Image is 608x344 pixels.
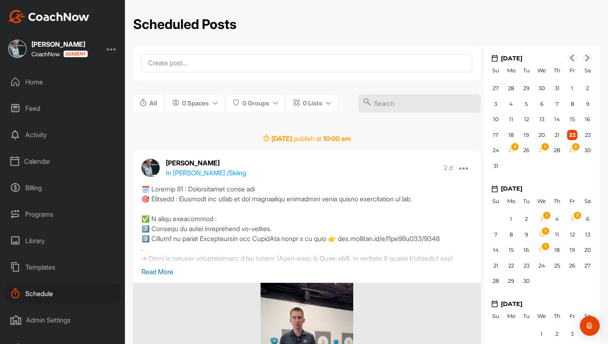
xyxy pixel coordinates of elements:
span: 29 [523,85,529,91]
span: 25 [508,147,514,153]
div: [DATE] [492,300,600,308]
span: 29 [508,277,514,284]
span: 27 [584,262,591,269]
div: Mo [506,196,516,207]
span: 7 [494,231,498,238]
div: We [536,311,547,322]
div: Choose Saturday, September 13th, 2025 [582,229,593,240]
div: Choose Wednesday, September 3rd, 2025 [536,214,547,225]
strong: 10 : 00 am [323,134,351,143]
div: Choose Sunday, September 28th, 2025 [491,276,501,287]
div: Choose Tuesday, August 26th, 2025 [521,145,531,156]
div: Tu [521,311,531,322]
button: Previous Month [567,53,577,63]
div: Th [552,196,562,207]
div: Choose Friday, August 22nd, 2025 [567,130,577,141]
span: 2 [555,330,558,337]
div: Choose Sunday, July 27th, 2025 [491,83,501,94]
button: 0 Spaces [166,95,224,112]
div: Choose Thursday, July 31st, 2025 [552,83,562,94]
div: Tu [521,65,531,76]
div: Choose Monday, September 22nd, 2025 [506,260,516,271]
div: Programs [5,204,121,225]
span: 12 [570,231,575,238]
span: 26 [523,147,529,153]
div: Choose Tuesday, September 23rd, 2025 [521,260,531,271]
div: Choose Thursday, September 4th, 2025 [552,214,562,225]
div: Choose Friday, October 3rd, 2025 [567,329,577,339]
div: We [536,65,547,76]
div: Th [552,311,562,322]
div: Su [491,311,501,322]
div: Choose Sunday, August 3rd, 2025 [491,99,501,110]
strong: [DATE] [271,134,292,143]
div: Choose Monday, August 4th, 2025 [506,99,516,110]
div: Choose Tuesday, September 2nd, 2025 [521,214,531,225]
span: 11 [555,231,559,238]
span: 18 [554,246,560,253]
p: Read More [141,267,472,277]
div: Choose Monday, September 1st, 2025 [506,214,516,225]
span: 28 [493,277,499,284]
div: Choose Friday, September 26th, 2025 [567,260,577,271]
span: 26 [569,262,575,269]
span: 2 [571,142,580,151]
span: 21 [555,131,560,138]
div: [DATE] [492,184,600,193]
div: Choose Sunday, September 7th, 2025 [491,229,501,240]
span: 19 [570,246,575,253]
span: 18 [508,131,514,138]
span: 27 [539,147,545,153]
input: Search [358,94,481,112]
div: Choose Friday, September 5th, 2025 [567,214,577,225]
div: Choose Tuesday, August 19th, 2025 [521,130,531,141]
div: Choose Tuesday, September 30th, 2025 [521,276,531,287]
span: 31 [555,85,560,91]
span: 9 [586,100,589,107]
p: [PERSON_NAME] [166,158,246,168]
span: 19 [524,131,529,138]
div: Choose Saturday, September 27th, 2025 [582,260,593,271]
span: 1 [542,211,551,220]
div: Sa [582,196,593,207]
span: 14 [493,246,499,253]
div: Choose Thursday, September 11th, 2025 [552,229,562,240]
span: 2 [510,142,519,151]
span: 24 [539,262,545,269]
span: 25 [554,262,560,269]
span: 1 [571,85,573,91]
div: Choose Sunday, August 10th, 2025 [491,114,501,125]
span: 4 [555,215,559,222]
div: Choose Sunday, September 21st, 2025 [491,260,501,271]
div: Tu [521,196,531,207]
p: 2 d [444,164,453,172]
div: Choose Monday, September 15th, 2025 [506,245,516,256]
div: Choose Sunday, August 17th, 2025 [491,130,501,141]
div: Th [552,65,562,76]
div: 🗓️ Loremip 81 : Dolorsitamet conse adi 🎯 Elitsedd : Eiusmodt inc utlab et dol magnaaliqu enimadmi... [141,184,472,267]
div: Choose Saturday, August 23rd, 2025 [582,130,593,141]
div: Fr [567,196,577,207]
img: CoachNow acadmey [63,50,88,57]
span: 28 [508,85,514,91]
span: 29 [569,147,575,153]
button: Next Month [582,53,592,63]
div: Open Intercom Messenger [580,316,600,336]
span: 2 [525,215,528,222]
span: 3 [540,215,543,222]
div: Admin Settings [5,310,121,330]
div: Choose Tuesday, August 12th, 2025 [521,114,531,125]
div: Choose Thursday, October 2nd, 2025 [552,329,562,339]
span: 1 [510,215,512,222]
h2: Scheduled Posts [133,17,237,33]
p: In [PERSON_NAME] / Skiing [166,168,246,178]
div: Sa [582,311,593,322]
span: 6 [540,100,543,107]
span: 22 [508,262,514,269]
div: Choose Saturday, August 16th, 2025 [582,114,593,125]
span: 24 [493,147,499,153]
span: 17 [539,246,544,253]
span: 20 [539,131,545,138]
span: 30 [539,85,545,91]
span: 30 [523,277,530,284]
